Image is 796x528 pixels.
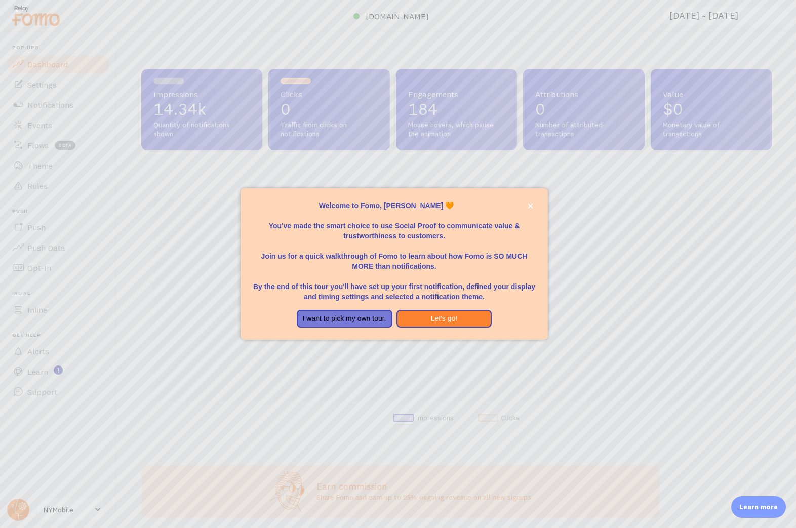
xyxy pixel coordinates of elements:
p: You've made the smart choice to use Social Proof to communicate value & trustworthiness to custom... [253,211,536,241]
p: By the end of this tour you'll have set up your first notification, defined your display and timi... [253,271,536,302]
p: Welcome to Fomo, [PERSON_NAME] 🧡 [253,200,536,211]
div: Welcome to Fomo, Nick Touris 🧡You&amp;#39;ve made the smart choice to use Social Proof to communi... [241,188,548,340]
button: I want to pick my own tour. [297,310,392,328]
p: Join us for a quick walkthrough of Fomo to learn about how Fomo is SO MUCH MORE than notifications. [253,241,536,271]
p: Learn more [739,502,778,512]
div: Learn more [731,496,786,518]
button: Let's go! [396,310,492,328]
button: close, [525,200,536,211]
